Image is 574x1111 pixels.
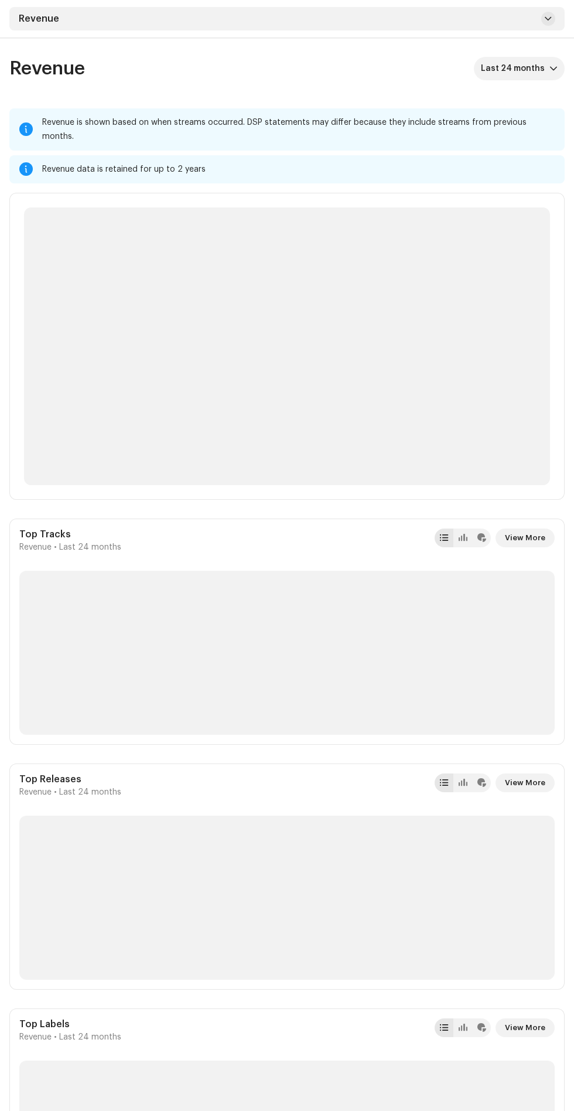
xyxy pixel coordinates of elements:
span: Last 24 months [59,1032,121,1042]
span: • [54,543,57,552]
span: Revenue [19,543,52,552]
span: Revenue [19,1032,52,1042]
button: View More [496,773,555,792]
span: Last 24 months [59,543,121,552]
span: Revenue [19,788,52,797]
span: Revenue [9,59,85,78]
span: View More [505,526,545,550]
div: dropdown trigger [549,57,558,80]
button: View More [496,1018,555,1037]
span: • [54,1032,57,1042]
div: Top Tracks [19,529,121,540]
div: Revenue is shown based on when streams occurred. DSP statements may differ because they include s... [42,115,555,144]
div: Revenue data is retained for up to 2 years [42,162,555,176]
span: • [54,788,57,797]
span: View More [505,1016,545,1040]
div: Top Labels [19,1018,121,1030]
span: Last 24 months [59,788,121,797]
div: Top Releases [19,773,121,785]
span: Revenue [19,14,59,23]
span: View More [505,771,545,795]
button: View More [496,529,555,547]
span: Last 24 months [481,57,549,80]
